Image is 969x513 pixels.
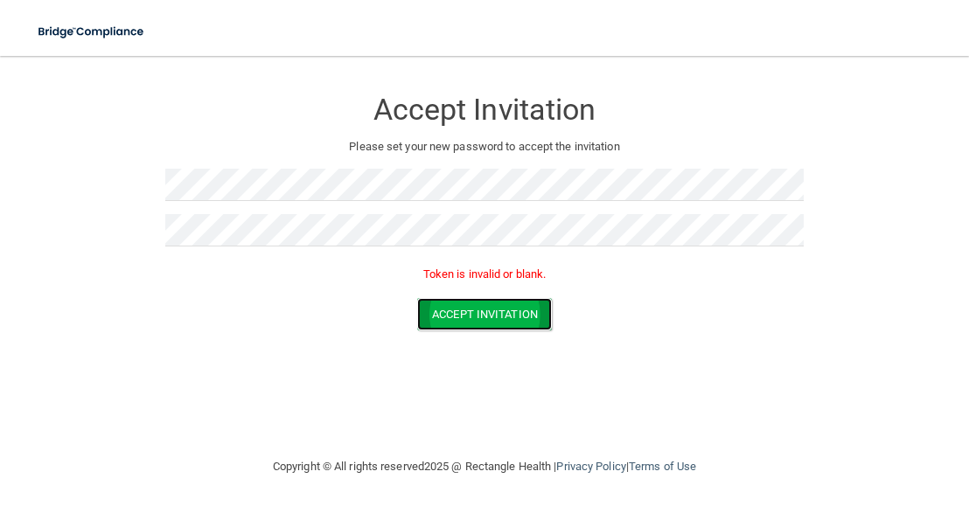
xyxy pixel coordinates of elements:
img: bridge_compliance_login_screen.278c3ca4.svg [26,14,157,50]
h3: Accept Invitation [165,94,804,126]
a: Terms of Use [629,460,696,473]
div: Copyright © All rights reserved 2025 @ Rectangle Health | | [165,439,804,495]
button: Accept Invitation [417,298,552,330]
a: Privacy Policy [556,460,625,473]
p: Please set your new password to accept the invitation [178,136,791,157]
iframe: Drift Widget Chat Controller [666,389,948,459]
p: Token is invalid or blank. [165,264,804,285]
